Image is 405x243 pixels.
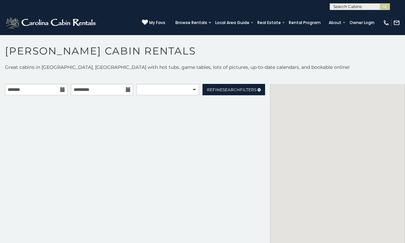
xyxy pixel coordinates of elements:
a: Browse Rentals [172,18,211,27]
span: My Favs [149,20,165,26]
span: Search [223,87,240,92]
a: Real Estate [254,18,284,27]
a: Local Area Guide [212,18,253,27]
a: RefineSearchFilters [202,84,265,95]
a: Rental Program [286,18,324,27]
img: mail-regular-white.png [393,19,400,26]
img: phone-regular-white.png [383,19,390,26]
a: About [325,18,345,27]
a: Owner Login [346,18,378,27]
a: My Favs [142,19,165,26]
span: Refine Filters [207,87,256,92]
img: White-1-2.png [5,16,98,29]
